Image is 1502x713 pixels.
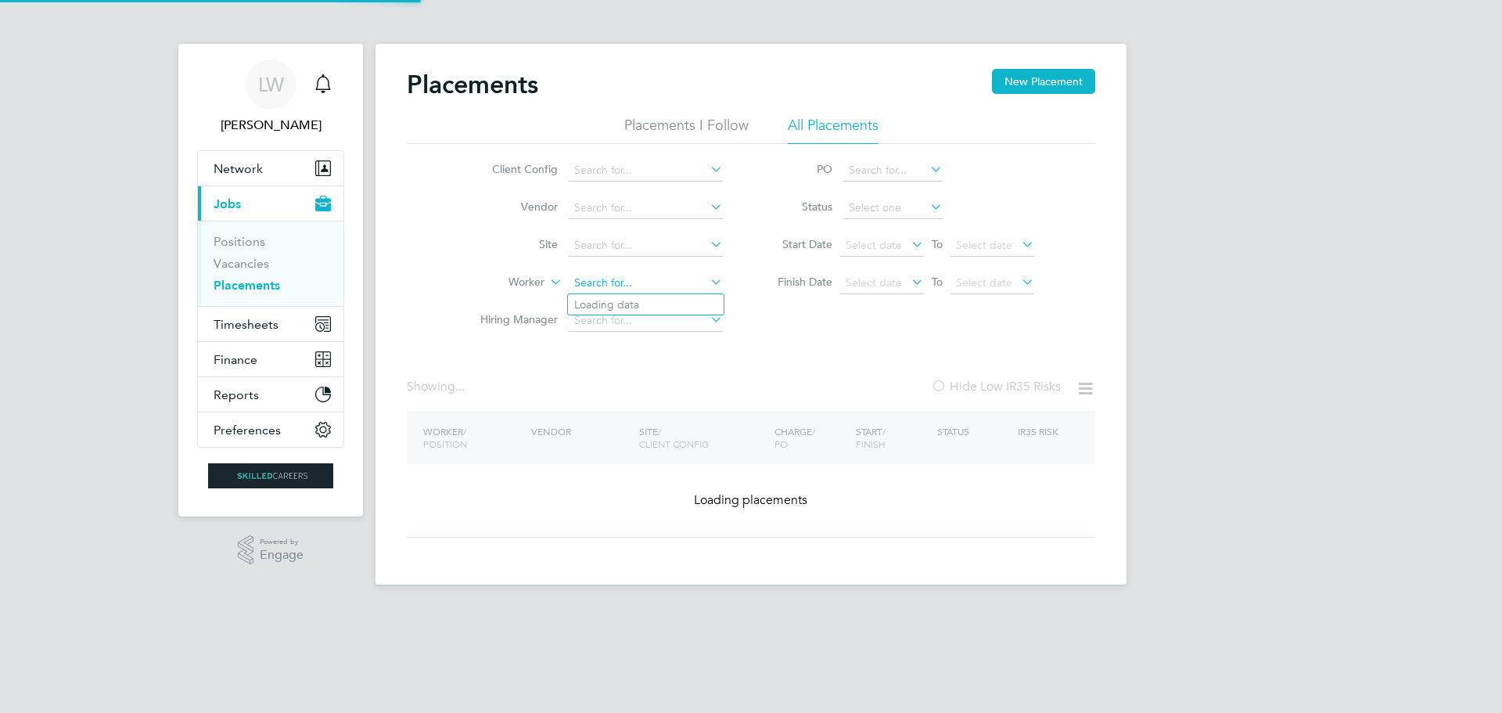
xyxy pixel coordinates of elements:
span: Network [214,161,263,176]
button: New Placement [992,69,1095,94]
span: Select date [956,238,1012,252]
span: Select date [846,275,902,290]
button: Finance [198,342,343,376]
input: Search for... [569,310,723,332]
li: Placements I Follow [624,116,749,144]
a: Vacancies [214,256,269,271]
span: Powered by [260,535,304,549]
span: Reports [214,387,259,402]
nav: Main navigation [178,44,363,517]
span: Jobs [214,196,241,211]
span: LW [258,74,284,95]
button: Timesheets [198,307,343,341]
button: Jobs [198,186,343,221]
a: Powered byEngage [238,535,304,565]
label: Vendor [468,200,558,214]
li: Loading data [568,294,724,315]
label: Hide Low IR35 Risks [931,379,1061,394]
img: skilledcareers-logo-retina.png [208,463,333,488]
div: Jobs [198,221,343,306]
span: Timesheets [214,317,278,332]
input: Search for... [569,160,723,182]
label: Client Config [468,162,558,176]
span: Engage [260,549,304,562]
span: Preferences [214,423,281,438]
label: Status [762,200,832,214]
button: Network [198,151,343,185]
button: Preferences [198,412,343,447]
span: To [927,272,947,292]
div: Showing [407,379,468,395]
span: ... [455,379,465,394]
span: Select date [956,275,1012,290]
span: Finance [214,352,257,367]
label: Site [468,237,558,251]
button: Reports [198,377,343,412]
li: All Placements [788,116,879,144]
h2: Placements [407,69,538,100]
a: LW[PERSON_NAME] [197,59,344,135]
input: Search for... [569,235,723,257]
input: Search for... [843,160,943,182]
a: Placements [214,278,280,293]
label: PO [762,162,832,176]
span: Select date [846,238,902,252]
a: Positions [214,234,265,249]
label: Finish Date [762,275,832,289]
label: Worker [455,275,544,290]
input: Search for... [569,272,723,294]
input: Select one [843,197,943,219]
span: To [927,234,947,254]
label: Start Date [762,237,832,251]
span: L Walker [197,116,344,135]
input: Search for... [569,197,723,219]
label: Hiring Manager [468,312,558,326]
a: Go to home page [197,463,344,488]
